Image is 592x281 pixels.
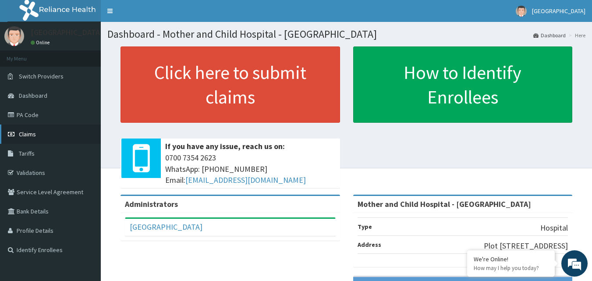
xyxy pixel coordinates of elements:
[107,28,585,40] h1: Dashboard - Mother and Child Hospital - [GEOGRAPHIC_DATA]
[31,39,52,46] a: Online
[165,152,336,186] span: 0700 7354 2623 WhatsApp: [PHONE_NUMBER] Email:
[533,32,566,39] a: Dashboard
[165,141,285,151] b: If you have any issue, reach us on:
[358,223,372,231] b: Type
[516,6,527,17] img: User Image
[484,240,568,252] p: Plot [STREET_ADDRESS]
[125,199,178,209] b: Administrators
[358,199,531,209] strong: Mother and Child Hospital - [GEOGRAPHIC_DATA]
[353,46,573,123] a: How to Identify Enrollees
[474,255,548,263] div: We're Online!
[19,130,36,138] span: Claims
[31,28,103,36] p: [GEOGRAPHIC_DATA]
[19,149,35,157] span: Tariffs
[474,264,548,272] p: How may I help you today?
[567,32,585,39] li: Here
[19,92,47,100] span: Dashboard
[540,222,568,234] p: Hospital
[19,72,64,80] span: Switch Providers
[130,222,202,232] a: [GEOGRAPHIC_DATA]
[532,7,585,15] span: [GEOGRAPHIC_DATA]
[4,26,24,46] img: User Image
[121,46,340,123] a: Click here to submit claims
[185,175,306,185] a: [EMAIL_ADDRESS][DOMAIN_NAME]
[358,241,381,249] b: Address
